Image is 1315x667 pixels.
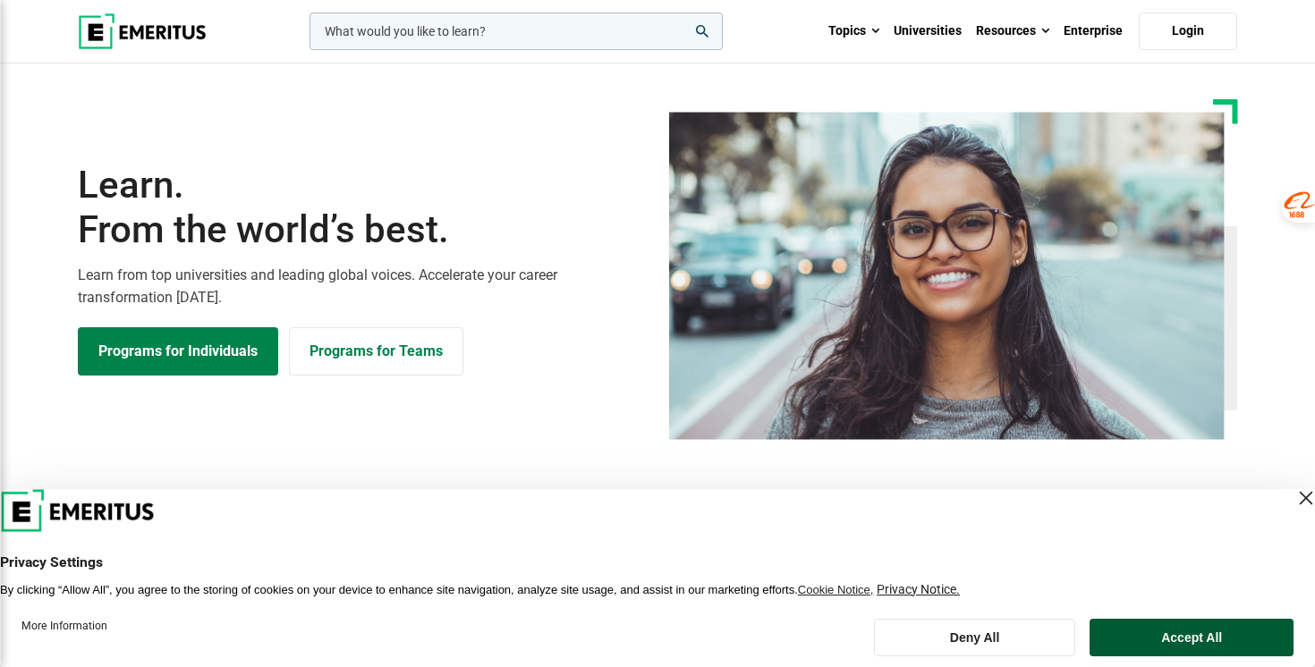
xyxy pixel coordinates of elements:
[78,264,647,309] p: Learn from top universities and leading global voices. Accelerate your career transformation [DATE].
[669,112,1225,440] img: Learn from the world's best
[289,327,463,376] a: Explore for Business
[1139,13,1237,50] a: Login
[78,327,278,376] a: Explore Programs
[78,163,647,253] h1: Learn.
[310,13,723,50] input: woocommerce-product-search-field-0
[78,207,647,252] span: From the world’s best.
